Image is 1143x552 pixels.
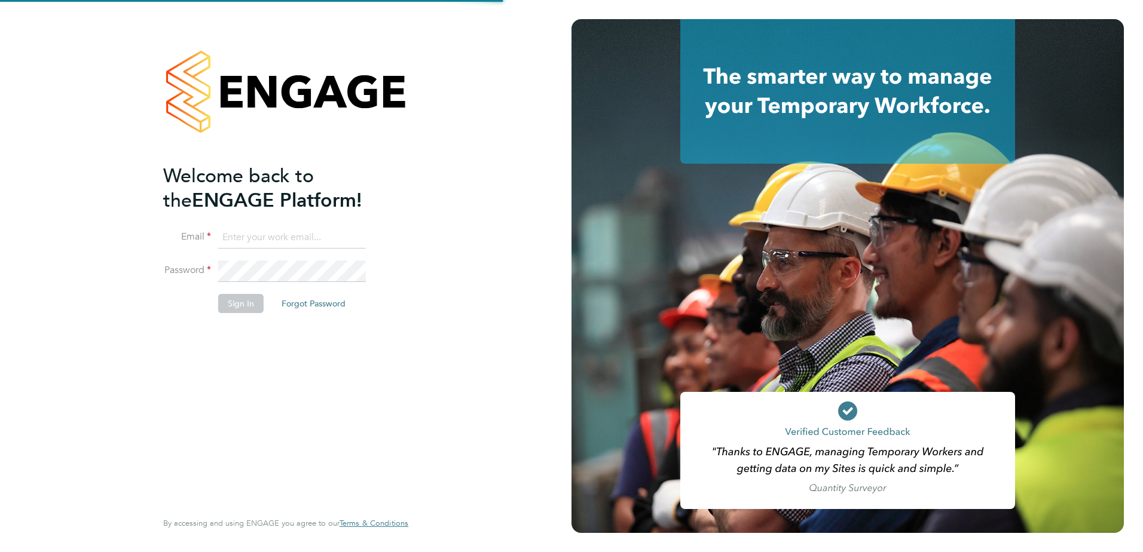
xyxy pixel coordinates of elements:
[340,519,408,528] a: Terms & Conditions
[272,294,355,313] button: Forgot Password
[163,164,314,212] span: Welcome back to the
[163,518,408,528] span: By accessing and using ENGAGE you agree to our
[163,231,211,243] label: Email
[163,264,211,277] label: Password
[340,518,408,528] span: Terms & Conditions
[218,294,264,313] button: Sign In
[218,227,366,249] input: Enter your work email...
[163,164,396,213] h2: ENGAGE Platform!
